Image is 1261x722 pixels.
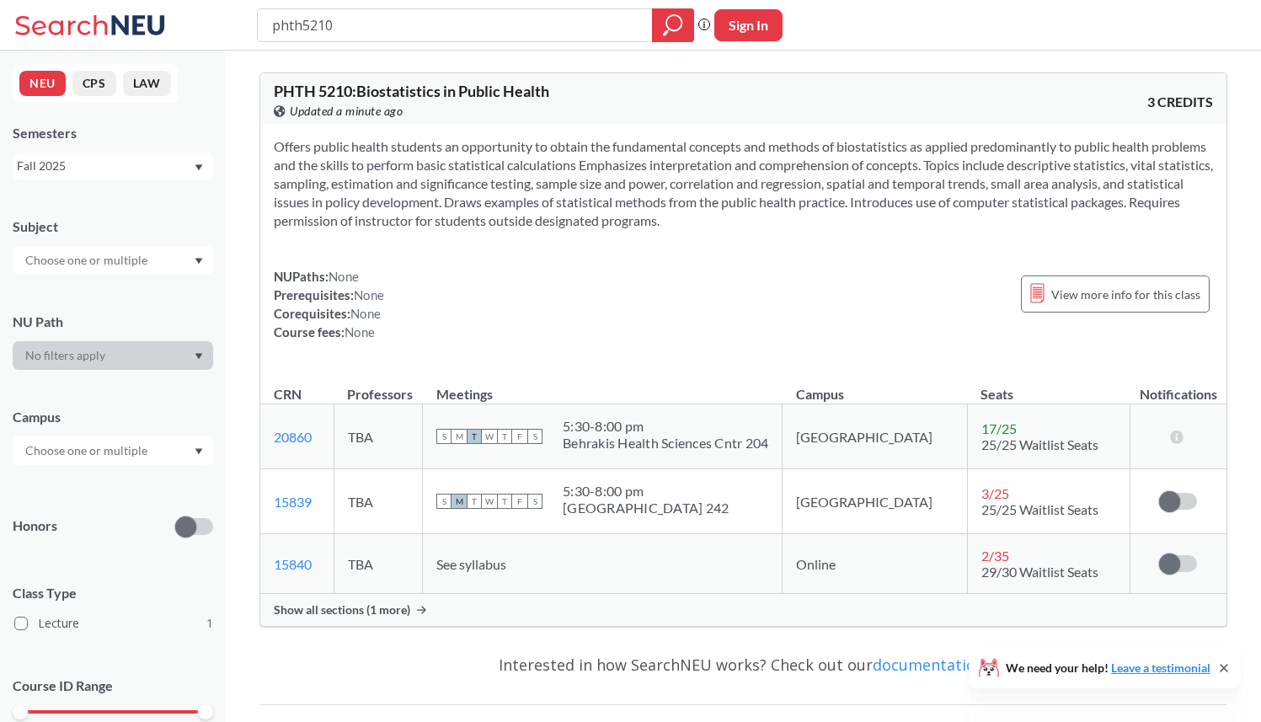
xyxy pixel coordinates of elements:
th: Notifications [1130,368,1226,404]
span: M [452,494,467,509]
div: Dropdown arrow [13,436,213,465]
div: Show all sections (1 more) [260,594,1226,626]
div: Dropdown arrow [13,246,213,275]
button: NEU [19,71,66,96]
th: Professors [334,368,423,404]
a: documentation! [873,655,988,675]
input: Class, professor, course number, "phrase" [270,11,640,40]
a: Leave a testimonial [1111,660,1210,675]
div: CRN [274,385,302,404]
div: NUPaths: Prerequisites: Corequisites: Course fees: [274,267,384,341]
td: Online [783,534,967,594]
span: T [497,429,512,444]
svg: Dropdown arrow [195,448,203,455]
td: TBA [334,404,423,469]
span: S [436,429,452,444]
div: Interested in how SearchNEU works? Check out our [259,640,1227,689]
p: Honors [13,516,57,536]
td: TBA [334,469,423,534]
span: PHTH 5210 : Biostatistics in Public Health [274,82,549,100]
span: Show all sections (1 more) [274,602,410,618]
div: Campus [13,408,213,426]
span: S [527,494,542,509]
span: 25/25 Waitlist Seats [981,501,1098,517]
section: Offers public health students an opportunity to obtain the fundamental concepts and methods of bi... [274,137,1213,230]
a: 20860 [274,429,312,445]
span: F [512,494,527,509]
span: We need your help! [1006,662,1210,674]
span: F [512,429,527,444]
button: LAW [123,71,171,96]
div: Subject [13,217,213,236]
a: 15839 [274,494,312,510]
a: 15840 [274,556,312,572]
td: [GEOGRAPHIC_DATA] [783,469,967,534]
span: Updated a minute ago [290,102,403,120]
span: 29/30 Waitlist Seats [981,564,1098,580]
div: 5:30 - 8:00 pm [563,483,729,500]
p: Course ID Range [13,677,213,696]
svg: Dropdown arrow [195,353,203,360]
input: Choose one or multiple [17,441,158,461]
span: W [482,429,497,444]
span: S [436,494,452,509]
div: Dropdown arrow [13,341,213,370]
span: M [452,429,467,444]
td: [GEOGRAPHIC_DATA] [783,404,967,469]
th: Meetings [423,368,783,404]
span: See syllabus [436,556,506,572]
span: 25/25 Waitlist Seats [981,436,1098,452]
div: Fall 2025 [17,157,193,175]
span: S [527,429,542,444]
div: Fall 2025Dropdown arrow [13,152,213,179]
span: 3 CREDITS [1147,93,1213,111]
span: 3 / 25 [981,485,1009,501]
span: 1 [206,614,213,633]
span: T [467,494,482,509]
span: T [467,429,482,444]
span: None [329,269,359,284]
span: Class Type [13,584,213,602]
svg: Dropdown arrow [195,258,203,265]
svg: Dropdown arrow [195,164,203,171]
td: TBA [334,534,423,594]
span: W [482,494,497,509]
div: NU Path [13,313,213,331]
div: [GEOGRAPHIC_DATA] 242 [563,500,729,516]
div: Behrakis Health Sciences Cntr 204 [563,435,768,452]
span: View more info for this class [1051,284,1200,305]
label: Lecture [14,612,213,634]
th: Seats [967,368,1130,404]
span: None [354,287,384,302]
button: Sign In [714,9,783,41]
div: Semesters [13,124,213,142]
button: CPS [72,71,116,96]
th: Campus [783,368,967,404]
span: None [345,324,375,340]
span: 2 / 35 [981,548,1009,564]
span: 17 / 25 [981,420,1017,436]
span: T [497,494,512,509]
svg: magnifying glass [663,13,683,37]
input: Choose one or multiple [17,250,158,270]
div: 5:30 - 8:00 pm [563,418,768,435]
span: None [350,306,381,321]
div: magnifying glass [652,8,694,42]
